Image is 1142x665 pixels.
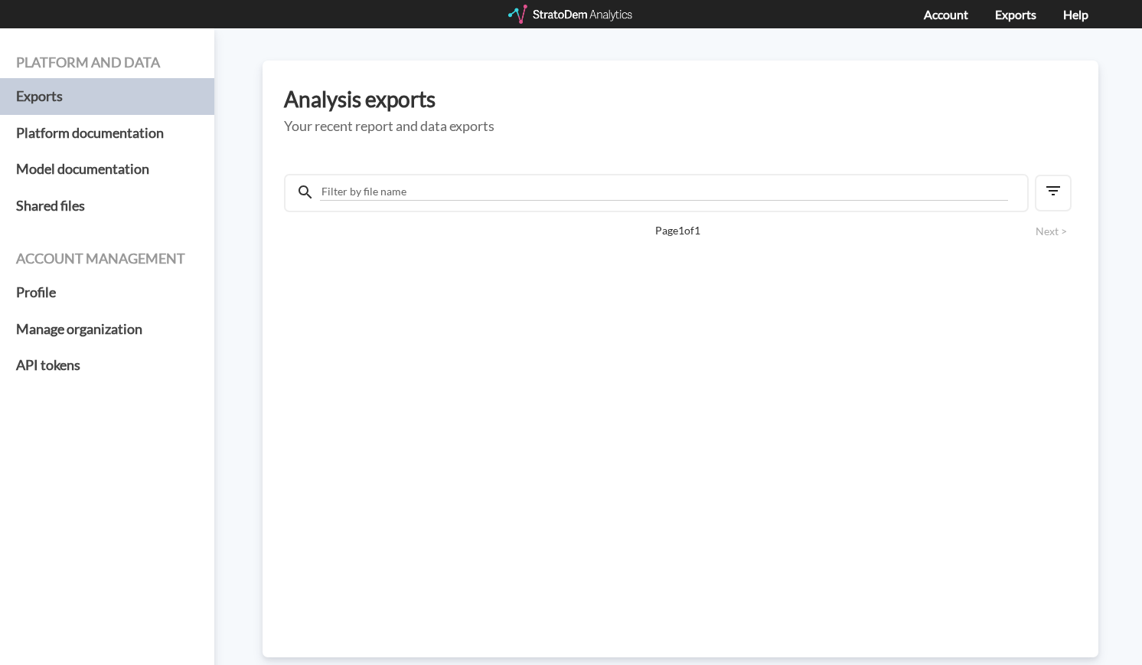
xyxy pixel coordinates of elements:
[995,7,1036,21] a: Exports
[284,119,1077,134] h5: Your recent report and data exports
[924,7,968,21] a: Account
[16,251,198,267] h4: Account management
[338,223,1018,238] span: Page 1 of 1
[16,151,198,188] a: Model documentation
[1031,223,1072,240] button: Next >
[16,55,198,70] h4: Platform and data
[16,347,198,384] a: API tokens
[16,311,198,348] a: Manage organization
[1063,7,1088,21] a: Help
[16,78,198,115] a: Exports
[16,115,198,152] a: Platform documentation
[284,87,1077,111] h3: Analysis exports
[320,183,1008,201] input: Filter by file name
[16,188,198,224] a: Shared files
[16,274,198,311] a: Profile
